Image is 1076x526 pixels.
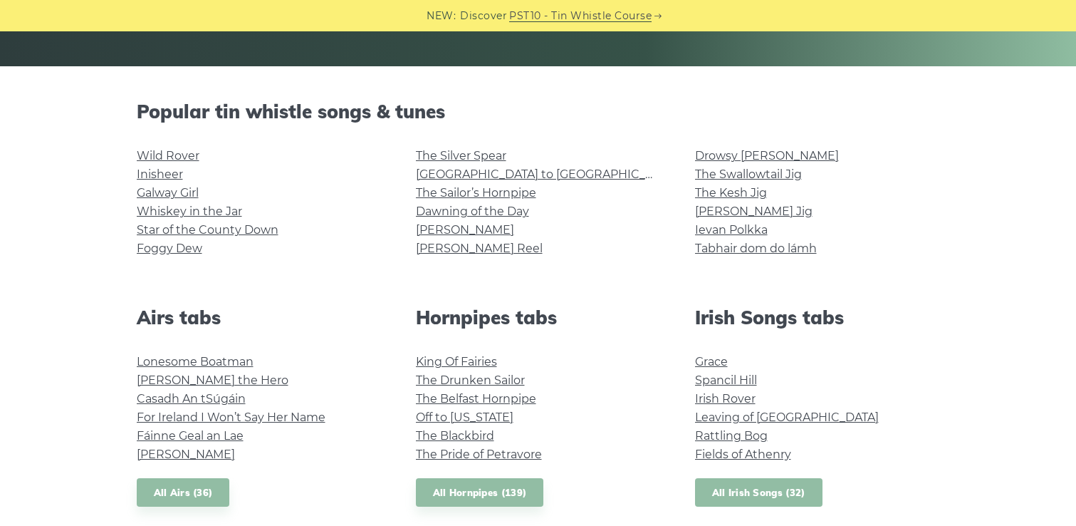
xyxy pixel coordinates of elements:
h2: Popular tin whistle songs & tunes [137,100,940,123]
a: Ievan Polkka [695,223,768,237]
a: [GEOGRAPHIC_DATA] to [GEOGRAPHIC_DATA] [416,167,679,181]
a: For Ireland I Won’t Say Her Name [137,411,325,424]
a: Fáinne Geal an Lae [137,429,244,443]
h2: Airs tabs [137,306,382,329]
a: Leaving of [GEOGRAPHIC_DATA] [695,411,879,424]
a: Foggy Dew [137,242,202,255]
a: The Silver Spear [416,149,506,163]
a: Drowsy [PERSON_NAME] [695,149,839,163]
h2: Irish Songs tabs [695,306,940,329]
a: The Drunken Sailor [416,373,525,387]
a: [PERSON_NAME] the Hero [137,373,288,387]
a: Tabhair dom do lámh [695,242,817,255]
a: Galway Girl [137,186,199,200]
a: The Swallowtail Jig [695,167,802,181]
a: All Hornpipes (139) [416,478,544,507]
a: King Of Fairies [416,355,497,368]
a: [PERSON_NAME] Jig [695,205,813,218]
a: [PERSON_NAME] Reel [416,242,543,255]
a: [PERSON_NAME] [416,223,514,237]
a: The Blackbird [416,429,494,443]
h2: Hornpipes tabs [416,306,661,329]
a: Casadh An tSúgáin [137,392,246,406]
a: Irish Rover [695,392,756,406]
span: Discover [460,8,507,24]
a: Star of the County Down [137,223,278,237]
a: Whiskey in the Jar [137,205,242,218]
a: Inisheer [137,167,183,181]
a: Off to [US_STATE] [416,411,513,424]
span: NEW: [427,8,456,24]
a: All Irish Songs (32) [695,478,822,507]
a: The Sailor’s Hornpipe [416,186,536,200]
a: Fields of Athenry [695,448,791,461]
a: The Pride of Petravore [416,448,542,461]
a: All Airs (36) [137,478,230,507]
a: Wild Rover [137,149,199,163]
a: Spancil Hill [695,373,757,387]
a: [PERSON_NAME] [137,448,235,461]
a: Grace [695,355,728,368]
a: PST10 - Tin Whistle Course [509,8,652,24]
a: The Belfast Hornpipe [416,392,536,406]
a: The Kesh Jig [695,186,767,200]
a: Lonesome Boatman [137,355,254,368]
a: Rattling Bog [695,429,768,443]
a: Dawning of the Day [416,205,529,218]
